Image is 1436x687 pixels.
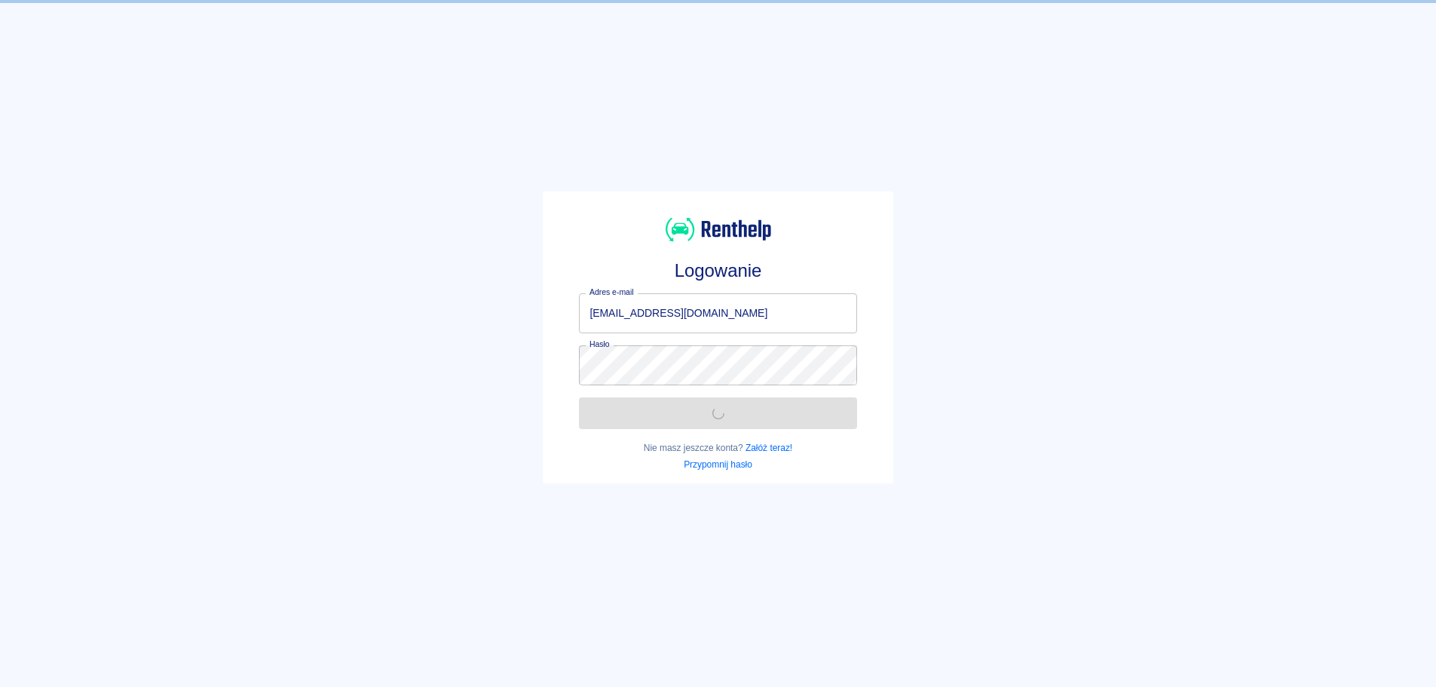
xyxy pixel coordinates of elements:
label: Adres e-mail [589,287,633,298]
h3: Logowanie [579,260,856,281]
a: Przypomnij hasło [684,459,752,470]
p: Nie masz jeszcze konta? [579,441,856,455]
label: Hasło [589,339,610,350]
img: Renthelp logo [666,216,771,244]
a: Załóż teraz! [746,443,792,453]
